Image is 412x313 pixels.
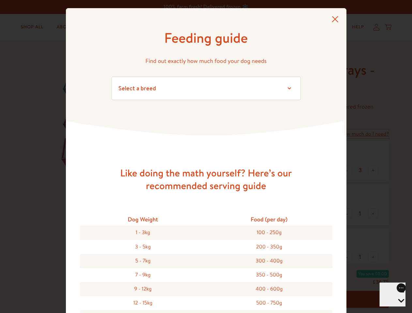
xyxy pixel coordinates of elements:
div: 12 - 15kg [80,296,206,310]
div: 300 - 400g [206,254,332,268]
div: 1 - 3kg [80,226,206,240]
iframe: Gorgias live chat messenger [379,282,405,306]
p: Find out exactly how much food your dog needs [112,56,301,66]
div: 3 - 5kg [80,240,206,254]
div: 400 - 600g [206,282,332,296]
div: Food (per day) [206,213,332,226]
div: 5 - 7kg [80,254,206,268]
h3: Like doing the math yourself? Here’s our recommended serving guide [102,167,311,192]
div: 9 - 12kg [80,282,206,296]
h1: Feeding guide [112,29,301,47]
div: 500 - 750g [206,296,332,310]
div: Dog Weight [80,213,206,226]
div: 7 - 9kg [80,268,206,282]
div: 350 - 500g [206,268,332,282]
div: 100 - 250g [206,226,332,240]
div: 200 - 350g [206,240,332,254]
